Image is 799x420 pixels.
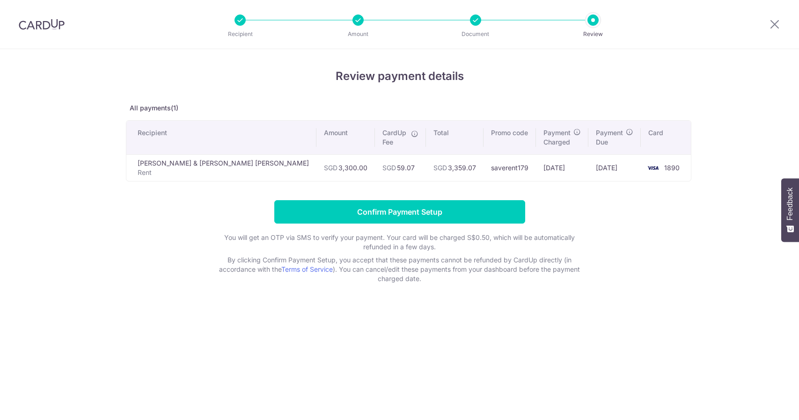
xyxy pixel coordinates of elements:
[644,162,662,174] img: <span class="translation_missing" title="translation missing: en.account_steps.new_confirm_form.b...
[426,154,484,181] td: 3,359.07
[441,29,510,39] p: Document
[324,164,337,172] span: SGD
[739,392,790,415] iframe: Opens a widget where you can find more information
[543,128,571,147] span: Payment Charged
[316,154,375,181] td: 3,300.00
[375,154,426,181] td: 59.07
[205,29,275,39] p: Recipient
[588,154,641,181] td: [DATE]
[126,68,674,85] h4: Review payment details
[274,200,525,224] input: Confirm Payment Setup
[126,103,674,113] p: All payments(1)
[382,164,396,172] span: SGD
[781,178,799,242] button: Feedback - Show survey
[484,121,536,154] th: Promo code
[213,233,587,252] p: You will get an OTP via SMS to verify your payment. Your card will be charged S$0.50, which will ...
[126,121,316,154] th: Recipient
[382,128,406,147] span: CardUp Fee
[323,29,393,39] p: Amount
[641,121,691,154] th: Card
[19,19,65,30] img: CardUp
[536,154,588,181] td: [DATE]
[484,154,536,181] td: saverent179
[316,121,375,154] th: Amount
[213,255,587,283] p: By clicking Confirm Payment Setup, you accept that these payments cannot be refunded by CardUp di...
[126,154,316,181] td: [PERSON_NAME] & [PERSON_NAME] [PERSON_NAME]
[786,188,794,220] span: Feedback
[281,265,333,273] a: Terms of Service
[664,164,680,172] span: 1890
[596,128,623,147] span: Payment Due
[426,121,484,154] th: Total
[558,29,628,39] p: Review
[433,164,447,172] span: SGD
[138,168,309,177] p: Rent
